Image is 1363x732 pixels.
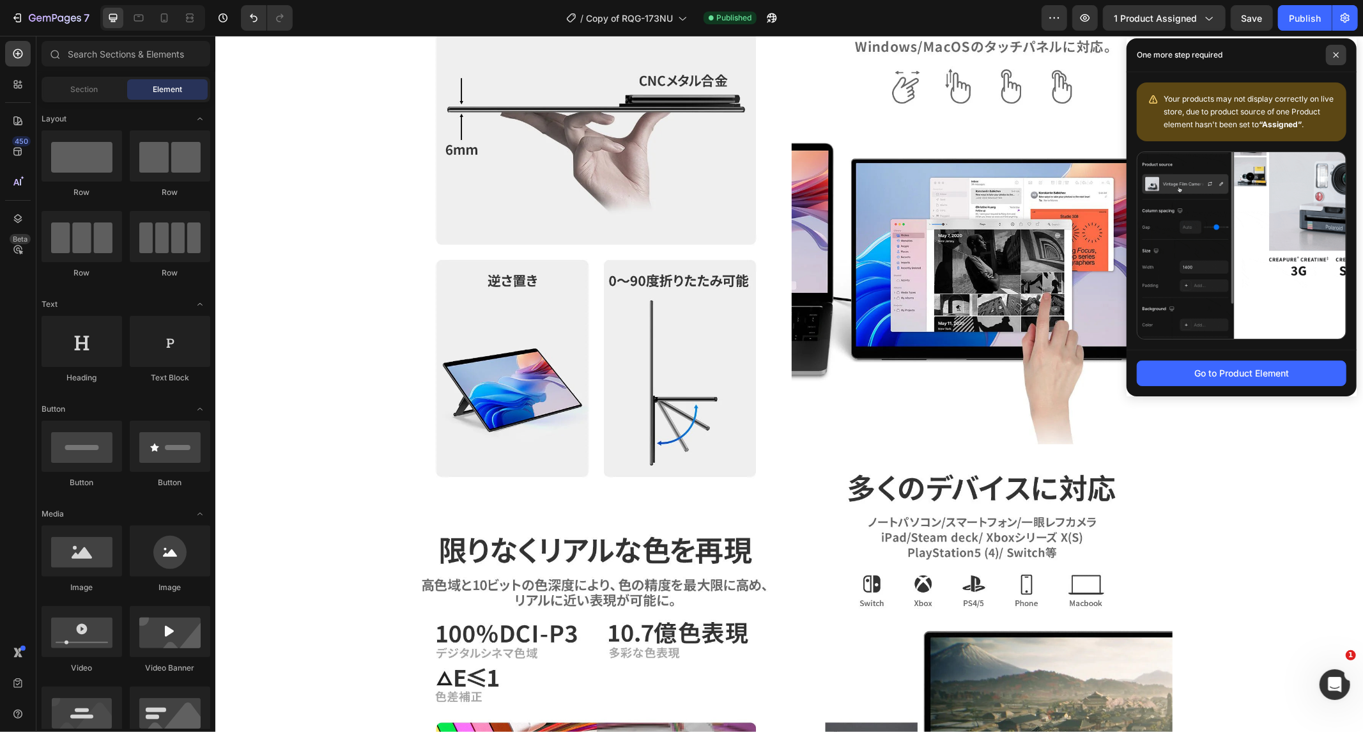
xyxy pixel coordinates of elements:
[84,10,89,26] p: 7
[153,84,182,95] span: Element
[1164,94,1334,129] span: Your products may not display correctly on live store, due to product source of one Product eleme...
[42,187,122,198] div: Row
[1137,49,1222,61] p: One more step required
[586,12,673,25] span: Copy of RQG-173NU
[1346,650,1356,660] span: 1
[1114,12,1197,25] span: 1 product assigned
[190,399,210,419] span: Toggle open
[130,662,210,674] div: Video Banner
[1103,5,1226,31] button: 1 product assigned
[42,582,122,593] div: Image
[190,294,210,315] span: Toggle open
[10,234,31,244] div: Beta
[1278,5,1332,31] button: Publish
[1320,669,1350,700] iframe: Intercom live chat
[130,372,210,384] div: Text Block
[1194,366,1289,380] div: Go to Product Element
[42,113,66,125] span: Layout
[215,36,1363,732] iframe: Design area
[241,5,293,31] div: Undo/Redo
[42,477,122,488] div: Button
[42,41,210,66] input: Search Sections & Elements
[42,662,122,674] div: Video
[716,12,751,24] span: Published
[12,136,31,146] div: 450
[130,267,210,279] div: Row
[5,5,95,31] button: 7
[130,187,210,198] div: Row
[580,12,583,25] span: /
[42,372,122,384] div: Heading
[71,84,98,95] span: Section
[1289,12,1321,25] div: Publish
[190,109,210,129] span: Toggle open
[1259,120,1302,129] b: “Assigned”
[1137,361,1346,386] button: Go to Product Element
[42,508,64,520] span: Media
[1231,5,1273,31] button: Save
[42,267,122,279] div: Row
[130,477,210,488] div: Button
[130,582,210,593] div: Image
[1242,13,1263,24] span: Save
[42,403,65,415] span: Button
[42,299,58,310] span: Text
[190,504,210,524] span: Toggle open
